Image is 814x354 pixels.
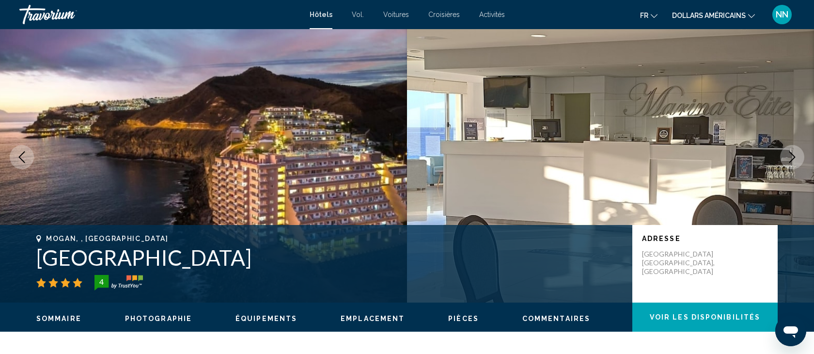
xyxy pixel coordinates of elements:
[341,314,405,323] button: Emplacement
[36,245,623,270] h1: [GEOGRAPHIC_DATA]
[672,12,746,19] font: dollars américains
[642,250,720,276] p: [GEOGRAPHIC_DATA] [GEOGRAPHIC_DATA], [GEOGRAPHIC_DATA]
[235,315,297,322] span: Équipements
[125,315,192,322] span: Photographie
[642,235,768,242] p: Adresse
[428,11,460,18] a: Croisières
[522,315,590,322] span: Commentaires
[672,8,755,22] button: Changer de devise
[125,314,192,323] button: Photographie
[352,11,364,18] a: Vol.
[780,145,804,169] button: Next image
[640,8,657,22] button: Changer de langue
[36,315,81,322] span: Sommaire
[19,5,300,24] a: Travorium
[341,315,405,322] span: Emplacement
[448,315,479,322] span: Pièces
[632,303,778,332] button: Voir les disponibilités
[92,276,111,288] div: 4
[769,4,795,25] button: Menu utilisateur
[775,315,806,346] iframe: Bouton de lancement de la fenêtre de messagerie
[479,11,505,18] a: Activités
[383,11,409,18] a: Voitures
[650,314,760,322] span: Voir les disponibilités
[10,145,34,169] button: Previous image
[776,9,788,19] font: NN
[448,314,479,323] button: Pièces
[235,314,297,323] button: Équipements
[310,11,332,18] a: Hôtels
[640,12,648,19] font: fr
[46,235,169,242] span: Mogan, , [GEOGRAPHIC_DATA]
[36,314,81,323] button: Sommaire
[94,275,143,290] img: trustyou-badge-hor.svg
[522,314,590,323] button: Commentaires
